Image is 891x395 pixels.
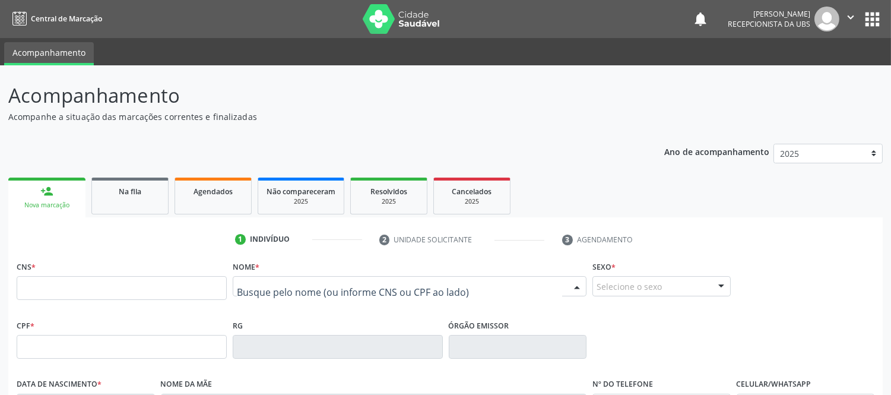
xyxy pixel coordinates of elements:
label: Nº do Telefone [592,375,653,394]
p: Ano de acompanhamento [664,144,769,159]
label: CNS [17,258,36,276]
a: Acompanhamento [4,42,94,65]
span: Cancelados [452,187,492,197]
p: Acompanhe a situação das marcações correntes e finalizadas [8,110,620,123]
span: Central de Marcação [31,14,102,24]
label: Sexo [592,258,616,276]
span: Resolvidos [370,187,407,197]
span: Não compareceram [267,187,335,197]
input: Busque pelo nome (ou informe CNS ou CPF ao lado) [237,280,562,304]
span: Recepcionista da UBS [728,19,810,29]
div: 2025 [267,197,335,206]
span: Na fila [119,187,141,197]
div: Indivíduo [250,234,290,245]
div: [PERSON_NAME] [728,9,810,19]
label: Data de nascimento [17,375,102,394]
div: 2025 [442,197,502,206]
label: Órgão emissor [449,317,509,335]
div: 1 [235,234,246,245]
button: notifications [692,11,709,27]
label: RG [233,317,243,335]
label: CPF [17,317,34,335]
i:  [844,11,857,24]
span: Selecione o sexo [597,280,662,293]
img: img [814,7,839,31]
label: Nome da mãe [161,375,213,394]
label: Celular/WhatsApp [737,375,811,394]
div: 2025 [359,197,418,206]
button: apps [862,9,883,30]
p: Acompanhamento [8,81,620,110]
span: Agendados [194,187,233,197]
div: Nova marcação [17,201,77,210]
div: person_add [40,185,53,198]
